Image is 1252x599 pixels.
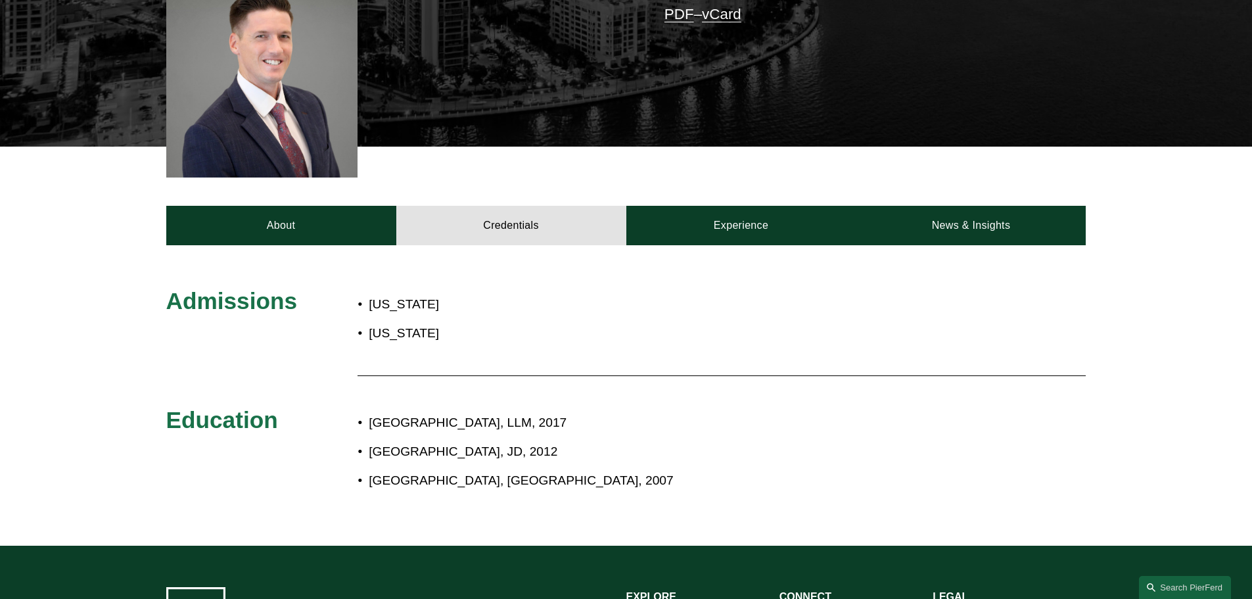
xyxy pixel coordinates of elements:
span: Education [166,407,278,433]
a: Search this site [1139,576,1231,599]
a: News & Insights [856,206,1086,245]
p: [GEOGRAPHIC_DATA], [GEOGRAPHIC_DATA], 2007 [369,469,971,492]
p: [GEOGRAPHIC_DATA], LLM, 2017 [369,412,971,435]
a: Experience [626,206,856,245]
p: [US_STATE] [369,322,703,345]
span: Admissions [166,288,297,314]
a: About [166,206,396,245]
a: Credentials [396,206,626,245]
p: [GEOGRAPHIC_DATA], JD, 2012 [369,441,971,464]
p: [US_STATE] [369,293,703,316]
a: vCard [702,6,741,22]
a: PDF [664,6,694,22]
